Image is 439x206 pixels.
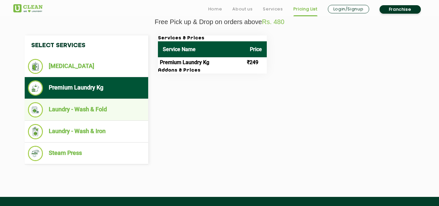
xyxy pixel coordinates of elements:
[158,41,245,57] th: Service Name
[28,80,145,96] li: Premium Laundry Kg
[25,35,148,56] h4: Select Services
[232,5,252,13] a: About us
[158,35,267,41] h3: Services & Prices
[28,80,43,96] img: Premium Laundry Kg
[28,124,43,139] img: Laundry - Wash & Iron
[13,4,43,12] img: UClean Laundry and Dry Cleaning
[208,5,222,13] a: Home
[245,57,267,68] td: ₹249
[28,59,43,74] img: Dry Cleaning
[263,5,283,13] a: Services
[28,146,145,161] li: Steam Press
[28,102,43,117] img: Laundry - Wash & Fold
[245,41,267,57] th: Price
[158,68,267,74] h3: Addons & Prices
[158,57,245,68] td: Premium Laundry Kg
[328,5,369,13] a: Login/Signup
[380,5,421,14] a: Franchise
[28,124,145,139] li: Laundry - Wash & Iron
[13,18,426,26] p: Free Pick up & Drop on orders above
[262,18,284,25] span: Rs. 480
[28,59,145,74] li: [MEDICAL_DATA]
[28,102,145,117] li: Laundry - Wash & Fold
[28,146,43,161] img: Steam Press
[293,5,317,13] a: Pricing List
